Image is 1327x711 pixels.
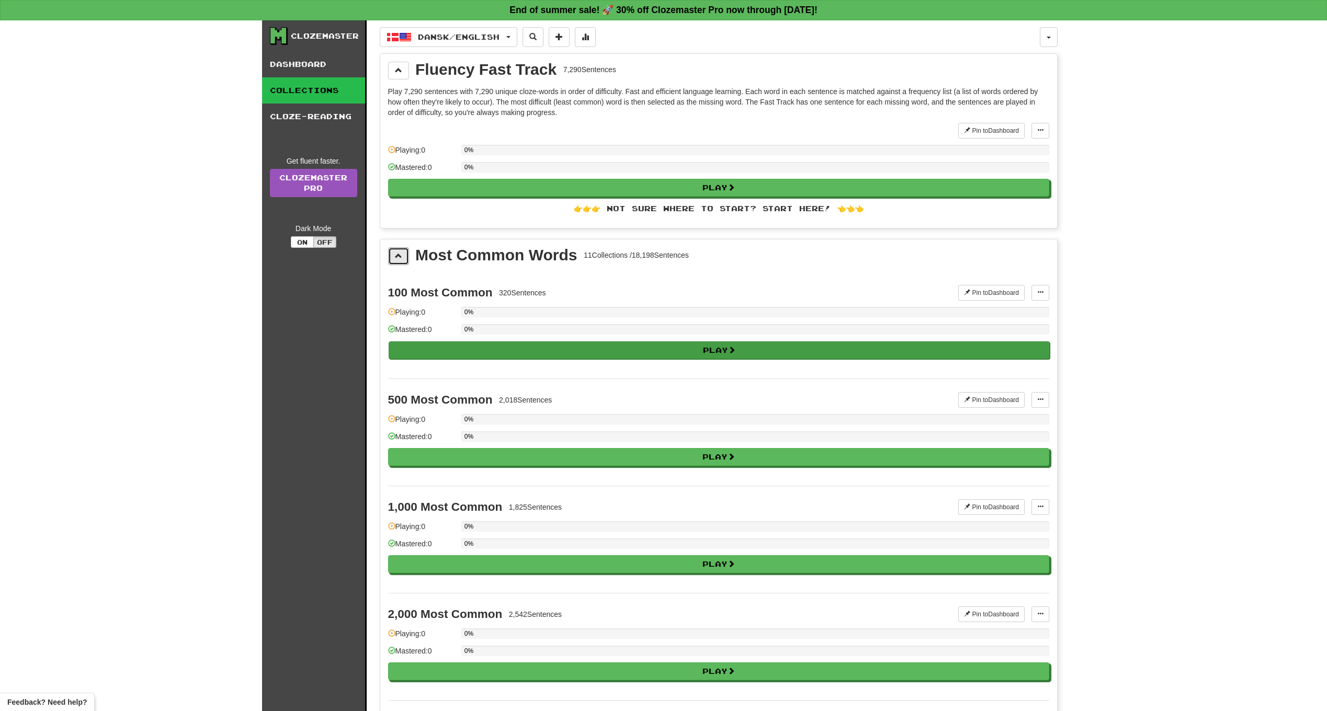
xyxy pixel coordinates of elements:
[388,662,1049,680] button: Play
[262,51,365,77] a: Dashboard
[499,395,552,405] div: 2,018 Sentences
[262,104,365,130] a: Cloze-Reading
[388,431,456,449] div: Mastered: 0
[509,609,562,620] div: 2,542 Sentences
[270,156,357,166] div: Get fluent faster.
[563,64,616,75] div: 7,290 Sentences
[270,223,357,234] div: Dark Mode
[388,203,1049,214] div: 👉👉👉 Not sure where to start? Start here! 👈👈👈
[958,606,1025,622] button: Pin toDashboard
[549,27,570,47] button: Add sentence to collection
[415,247,577,263] div: Most Common Words
[291,31,359,41] div: Clozemaster
[388,555,1049,573] button: Play
[313,236,336,248] button: Off
[523,27,543,47] button: Search sentences
[958,285,1025,301] button: Pin toDashboard
[499,288,546,298] div: 320 Sentences
[388,538,456,556] div: Mastered: 0
[388,521,456,538] div: Playing: 0
[584,250,689,260] div: 11 Collections / 18,198 Sentences
[388,646,456,663] div: Mastered: 0
[388,86,1049,118] p: Play 7,290 sentences with 7,290 unique cloze-words in order of difficulty. Fast and efficient lan...
[262,77,365,104] a: Collections
[388,500,503,513] div: 1,000 Most Common
[388,307,456,324] div: Playing: 0
[958,123,1025,139] button: Pin toDashboard
[415,62,557,77] div: Fluency Fast Track
[291,236,314,248] button: On
[958,392,1025,408] button: Pin toDashboard
[509,5,818,15] strong: End of summer sale! 🚀 30% off Clozemaster Pro now through [DATE]!
[388,414,456,431] div: Playing: 0
[388,393,493,406] div: 500 Most Common
[509,502,562,512] div: 1,825 Sentences
[270,169,357,197] a: ClozemasterPro
[388,286,493,299] div: 100 Most Common
[388,162,456,179] div: Mastered: 0
[388,324,456,341] div: Mastered: 0
[388,628,456,646] div: Playing: 0
[388,145,456,162] div: Playing: 0
[388,607,503,621] div: 2,000 Most Common
[389,341,1050,359] button: Play
[380,27,517,47] button: Dansk/English
[388,179,1049,197] button: Play
[388,448,1049,466] button: Play
[418,32,500,41] span: Dansk / English
[7,697,87,707] span: Open feedback widget
[958,499,1025,515] button: Pin toDashboard
[575,27,596,47] button: More stats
